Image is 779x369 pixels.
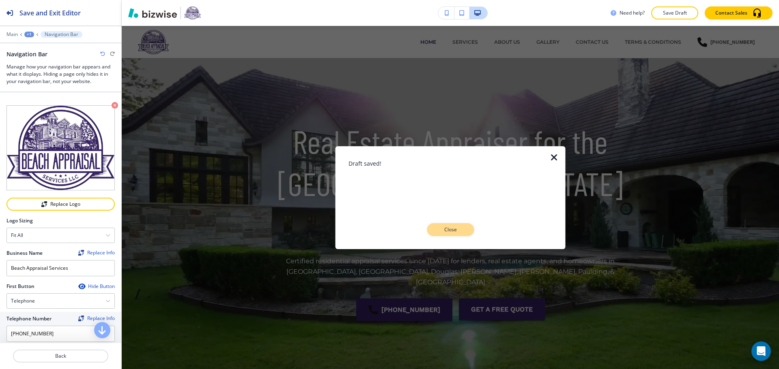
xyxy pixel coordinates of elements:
[6,326,115,342] input: Ex. 561-222-1111
[705,6,773,19] button: Contact Sales
[662,9,688,17] p: Save Draft
[78,316,115,322] span: Find and replace this information across Bizwise
[349,159,553,167] h3: Draft saved!
[78,250,84,256] img: Replace
[620,9,645,17] h3: Need help?
[78,316,115,321] div: Replace Info
[715,9,747,17] p: Contact Sales
[41,31,82,38] button: Navigation Bar
[128,8,177,18] img: Bizwise Logo
[78,316,115,321] button: ReplaceReplace Info
[6,50,47,58] h2: Navigation Bar
[78,250,115,256] span: Find and replace this information across Bizwise
[78,250,115,256] button: ReplaceReplace Info
[78,250,115,256] div: Replace Info
[6,250,43,257] h2: Business Name
[6,315,52,322] h2: Telephone Number
[6,217,33,224] h2: Logo Sizing
[427,223,474,236] button: Close
[41,201,47,207] img: Replace
[11,297,35,305] h4: Telephone
[6,63,115,85] h3: Manage how your navigation bar appears and what it displays. Hiding a page only hides it in your ...
[7,201,114,207] div: Replace Logo
[437,226,463,233] p: Close
[45,32,78,37] p: Navigation Bar
[6,283,34,290] h2: First Button
[13,350,108,363] button: Back
[651,6,698,19] button: Save Draft
[78,283,115,290] button: Hide Button
[751,341,771,361] div: Open Intercom Messenger
[24,32,34,37] button: +1
[19,8,81,18] h2: Save and Exit Editor
[14,352,108,360] p: Back
[11,232,23,239] h4: Fit all
[184,6,201,19] img: Your Logo
[6,32,18,37] button: Main
[6,105,115,190] img: logo
[6,198,115,211] button: ReplaceReplace Logo
[78,316,84,321] img: Replace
